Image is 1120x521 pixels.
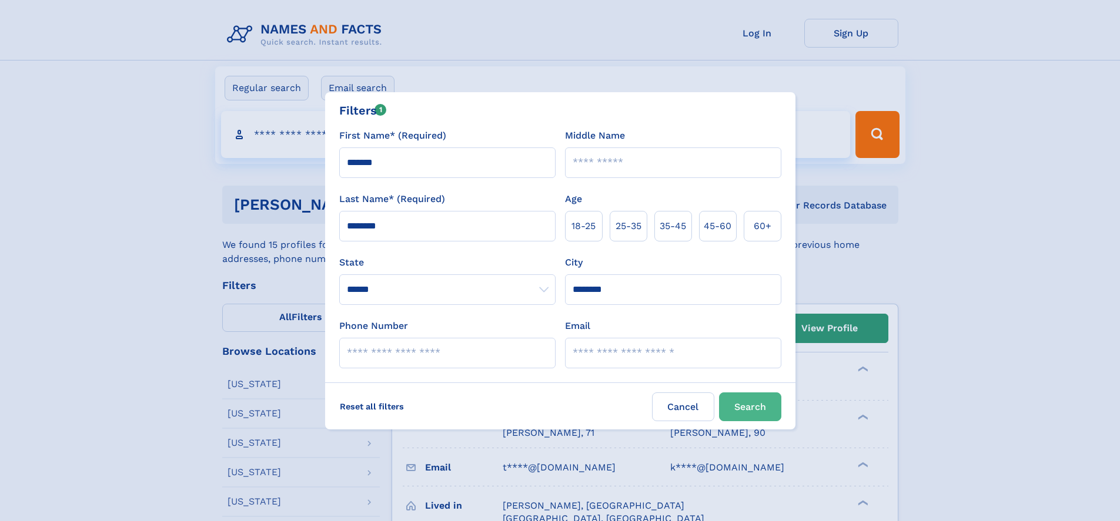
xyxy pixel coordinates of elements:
span: 18‑25 [571,219,596,233]
span: 45‑60 [704,219,731,233]
span: 25‑35 [616,219,641,233]
label: Email [565,319,590,333]
span: 60+ [754,219,771,233]
label: Cancel [652,392,714,421]
label: City [565,256,583,270]
label: State [339,256,556,270]
span: 35‑45 [660,219,686,233]
label: First Name* (Required) [339,129,446,143]
div: Filters [339,102,387,119]
label: Last Name* (Required) [339,192,445,206]
label: Age [565,192,582,206]
label: Reset all filters [332,392,412,421]
label: Middle Name [565,129,625,143]
label: Phone Number [339,319,408,333]
button: Search [719,392,781,421]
